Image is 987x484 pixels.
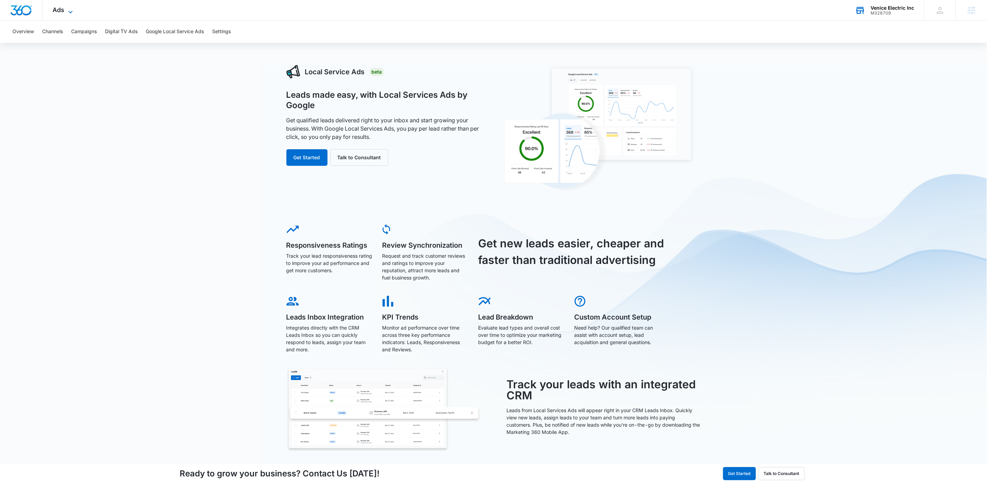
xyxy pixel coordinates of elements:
[382,314,469,321] h5: KPI Trends
[105,21,137,43] button: Digital TV Ads
[382,324,469,353] p: Monitor ad performance over time across three key performance indicators: Leads, Responsiveness a...
[370,68,384,76] div: Beta
[286,149,328,166] button: Get Started
[146,21,204,43] button: Google Local Service Ads
[478,314,565,321] h5: Lead Breakdown
[723,467,756,480] button: Get Started
[286,116,486,141] p: Get qualified leads delivered right to your inbox and start growing your business. With Google Lo...
[871,11,914,16] div: account id
[286,242,373,249] h5: Responsiveness Ratings
[382,242,469,249] h5: Review Synchronization
[71,21,97,43] button: Campaigns
[478,235,673,268] h3: Get new leads easier, cheaper and faster than traditional advertising
[286,90,486,111] h1: Leads made easy, with Local Services Ads by Google
[305,67,365,77] h3: Local Service Ads
[286,314,373,321] h5: Leads Inbox Integration
[507,407,701,436] p: Leads from Local Services Ads will appear right in your CRM Leads Inbox. Quickly view new leads, ...
[478,324,565,346] p: Evaluate lead types and overall cost over time to optimize your marketing budget for a better ROI.
[507,379,701,401] h3: Track your leads with an integrated CRM
[575,324,661,346] p: Need help? Our qualified team can assist with account setup, lead acquisition and general questions.
[180,467,380,480] h4: Ready to grow your business? Contact Us [DATE]!
[871,5,914,11] div: account name
[53,6,65,13] span: Ads
[382,252,469,281] p: Request and track customer reviews and ratings to improve your reputation, attract more leads and...
[42,21,63,43] button: Channels
[286,252,373,274] p: Track your lead responsiveness rating to improve your ad performance and get more customers.
[330,149,388,166] button: Talk to Consultant
[575,314,661,321] h5: Custom Account Setup
[12,21,34,43] button: Overview
[759,467,805,480] button: Talk to Consultant
[212,21,231,43] button: Settings
[286,324,373,353] p: Integrates directly with the CRM Leads Inbox so you can quickly respond to leads, assign your tea...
